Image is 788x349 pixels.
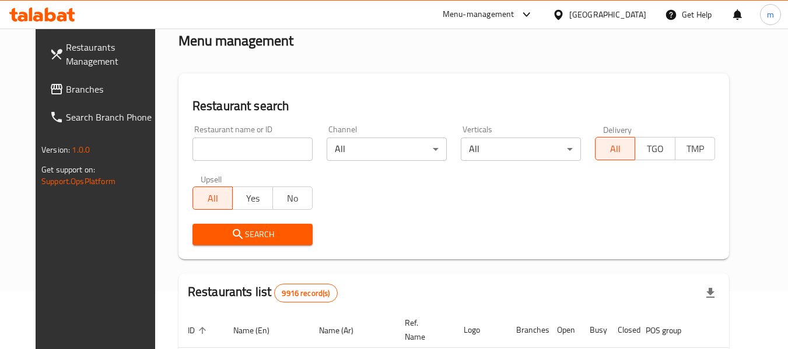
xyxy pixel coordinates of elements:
[603,125,632,133] label: Delivery
[41,174,115,189] a: Support.OpsPlatform
[198,190,228,207] span: All
[178,31,293,50] h2: Menu management
[40,103,167,131] a: Search Branch Phone
[580,312,608,348] th: Busy
[278,190,308,207] span: No
[192,97,715,115] h2: Restaurant search
[569,8,646,21] div: [GEOGRAPHIC_DATA]
[767,8,774,21] span: m
[188,283,338,302] h2: Restaurants list
[595,137,635,160] button: All
[66,110,158,124] span: Search Branch Phone
[600,140,631,157] span: All
[405,316,440,344] span: Ref. Name
[274,284,337,302] div: Total records count
[680,140,710,157] span: TMP
[202,227,303,242] span: Search
[548,312,580,348] th: Open
[272,186,313,210] button: No
[66,82,158,96] span: Branches
[608,312,636,348] th: Closed
[40,33,167,75] a: Restaurants Management
[237,190,268,207] span: Yes
[188,323,210,337] span: ID
[635,137,675,160] button: TGO
[275,288,337,299] span: 9916 record(s)
[640,140,670,157] span: TGO
[66,40,158,68] span: Restaurants Management
[327,138,447,161] div: All
[319,323,369,337] span: Name (Ar)
[675,137,715,160] button: TMP
[461,138,581,161] div: All
[646,323,696,337] span: POS group
[696,279,724,307] div: Export file
[232,186,272,210] button: Yes
[40,75,167,103] a: Branches
[192,224,313,245] button: Search
[41,142,70,157] span: Version:
[41,162,95,177] span: Get support on:
[507,312,548,348] th: Branches
[233,323,285,337] span: Name (En)
[192,138,313,161] input: Search for restaurant name or ID..
[201,175,222,183] label: Upsell
[454,312,507,348] th: Logo
[443,8,514,22] div: Menu-management
[192,186,233,210] button: All
[72,142,90,157] span: 1.0.0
